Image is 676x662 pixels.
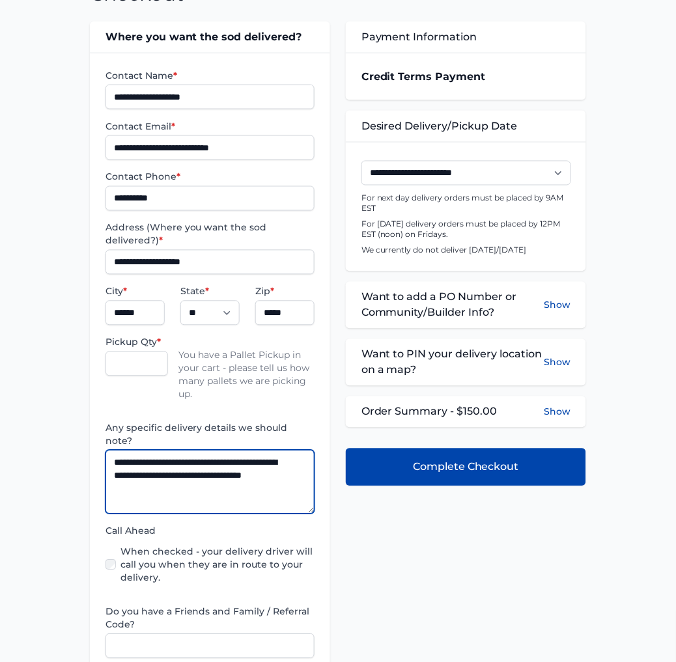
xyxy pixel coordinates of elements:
[106,525,315,538] label: Call Ahead
[121,545,315,585] label: When checked - your delivery driver will call you when they are in route to your delivery.
[361,70,486,83] strong: Credit Terms Payment
[361,245,570,256] p: We currently do not deliver [DATE]/[DATE]
[106,171,315,184] label: Contact Phone
[106,422,315,448] label: Any specific delivery details we should note?
[106,221,315,247] label: Address (Where you want the sod delivered?)
[178,336,315,401] p: You have a Pallet Pickup in your cart - please tell us how many pallets we are picking up.
[361,290,544,321] span: Want to add a PO Number or Community/Builder Info?
[346,111,586,142] div: Desired Delivery/Pickup Date
[106,285,165,298] label: City
[544,406,570,419] button: Show
[106,605,315,631] label: Do you have a Friends and Family / Referral Code?
[106,120,315,133] label: Contact Email
[544,290,570,321] button: Show
[361,219,570,240] p: For [DATE] delivery orders must be placed by 12PM EST (noon) on Fridays.
[346,448,586,486] button: Complete Checkout
[361,404,498,420] span: Order Summary - $150.00
[544,347,570,378] button: Show
[106,336,168,349] label: Pickup Qty
[255,285,315,298] label: Zip
[361,347,544,378] span: Want to PIN your delivery location on a map?
[413,460,519,475] span: Complete Checkout
[180,285,240,298] label: State
[106,69,315,82] label: Contact Name
[361,193,570,214] p: For next day delivery orders must be placed by 9AM EST
[346,21,586,53] div: Payment Information
[90,21,330,53] div: Where you want the sod delivered?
